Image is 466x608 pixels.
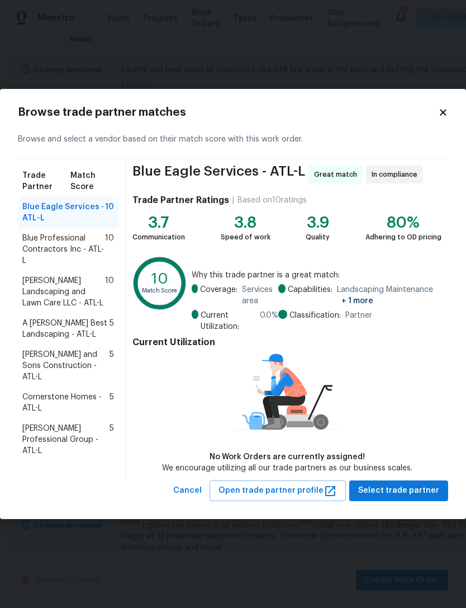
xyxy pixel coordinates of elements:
h2: Browse trade partner matches [18,107,438,118]
h4: Trade Partner Ratings [132,195,229,206]
div: 3.9 [306,217,330,228]
span: Select trade partner [358,484,439,498]
div: Quality [306,232,330,243]
span: A [PERSON_NAME] Best Landscaping - ATL-L [22,318,110,340]
span: Why this trade partner is a great match: [192,270,441,281]
span: Partner [345,310,372,321]
span: 0.0 % [260,310,278,332]
div: Communication [132,232,185,243]
button: Cancel [169,480,206,501]
span: 10 [105,233,114,266]
span: 10 [105,201,114,224]
span: [PERSON_NAME] and Sons Construction - ATL-L [22,349,110,383]
span: + 1 more [341,297,373,305]
span: Great match [314,169,362,180]
button: Open trade partner profile [210,480,346,501]
text: Match Score [142,287,178,294]
span: 5 [110,423,114,456]
h4: Current Utilization [132,337,441,348]
span: [PERSON_NAME] Professional Group - ATL-L [22,423,110,456]
span: Cornerstone Homes - ATL-L [22,392,110,414]
span: Current Utilization: [201,310,255,332]
span: Trade Partner [22,170,70,192]
span: Capabilities: [288,284,332,307]
div: Based on 10 ratings [237,195,307,206]
span: Blue Eagle Services - ATL-L [22,201,105,224]
div: Browse and select a vendor based on their match score with this work order. [18,120,448,159]
div: | [229,195,237,206]
div: Adhering to OD pricing [365,232,441,243]
span: Landscaping Maintenance [337,284,441,307]
div: Speed of work [221,232,270,243]
span: Open trade partner profile [218,484,337,498]
div: 3.8 [221,217,270,228]
span: In compliance [372,169,422,180]
div: 80% [365,217,441,228]
div: 3.7 [132,217,185,228]
div: We encourage utilizing all our trade partners as our business scales. [162,463,412,474]
span: 5 [110,318,114,340]
span: 5 [110,392,114,414]
text: 10 [151,271,168,286]
button: Select trade partner [349,480,448,501]
span: Blue Professional Contractors Inc - ATL-L [22,233,105,266]
span: Cancel [173,484,202,498]
span: 10 [105,275,114,309]
div: No Work Orders are currently assigned! [162,451,412,463]
span: 5 [110,349,114,383]
span: Blue Eagle Services - ATL-L [132,166,305,183]
span: Classification: [289,310,341,321]
span: Coverage: [200,284,237,307]
span: Services area [242,284,278,307]
span: Match Score [70,170,114,192]
span: [PERSON_NAME] Landscaping and Lawn Care LLC - ATL-L [22,275,105,309]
